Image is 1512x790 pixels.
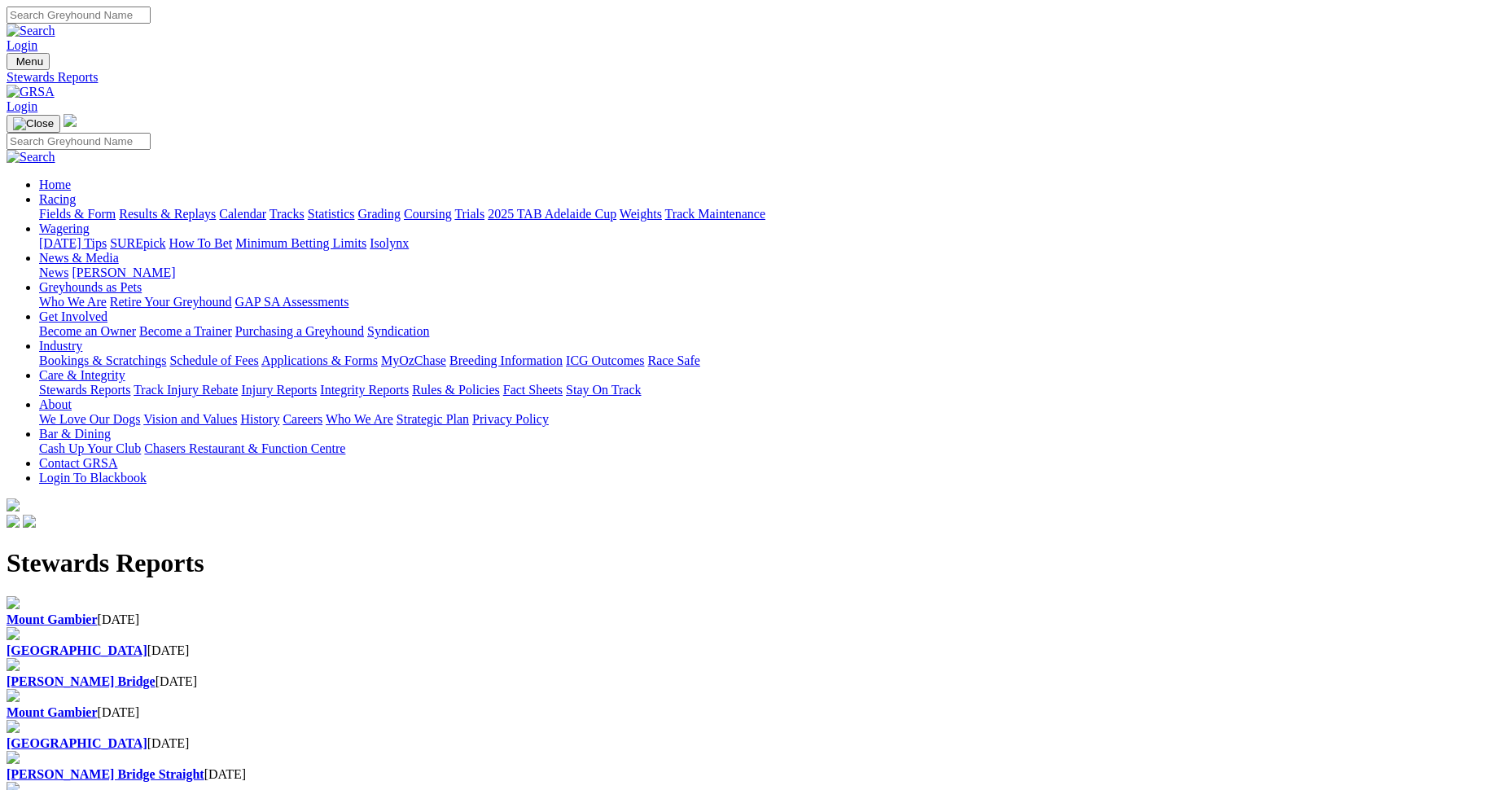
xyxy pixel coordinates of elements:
[7,612,98,626] a: Mount Gambier
[39,295,1505,309] div: Greyhounds as Pets
[39,353,1505,368] div: Industry
[39,441,1505,456] div: Bar & Dining
[7,643,1505,658] div: [DATE]
[7,658,20,671] img: file-red.svg
[7,705,98,719] a: Mount Gambier
[39,441,141,455] a: Cash Up Your Club
[39,266,68,279] a: News
[39,236,107,250] a: [DATE] Tips
[404,207,452,221] a: Coursing
[283,412,322,426] a: Careers
[219,207,266,221] a: Calendar
[72,266,175,279] a: [PERSON_NAME]
[39,207,116,221] a: Fields & Form
[620,207,662,221] a: Weights
[326,412,393,426] a: Who We Are
[7,99,37,113] a: Login
[7,627,20,640] img: file-red.svg
[139,324,232,338] a: Become a Trainer
[110,236,165,250] a: SUREpick
[39,471,147,485] a: Login To Blackbook
[110,295,232,309] a: Retire Your Greyhound
[261,353,378,367] a: Applications & Forms
[381,353,446,367] a: MyOzChase
[7,133,151,150] input: Search
[488,207,616,221] a: 2025 TAB Adelaide Cup
[7,596,20,609] img: file-red.svg
[320,383,409,397] a: Integrity Reports
[270,207,305,221] a: Tracks
[367,324,429,338] a: Syndication
[7,85,55,99] img: GRSA
[397,412,469,426] a: Strategic Plan
[169,236,233,250] a: How To Bet
[39,353,166,367] a: Bookings & Scratchings
[7,689,20,702] img: file-red.svg
[235,236,366,250] a: Minimum Betting Limits
[647,353,699,367] a: Race Safe
[39,339,82,353] a: Industry
[7,7,151,24] input: Search
[64,114,77,127] img: logo-grsa-white.png
[16,55,43,68] span: Menu
[7,643,147,657] a: [GEOGRAPHIC_DATA]
[241,383,317,397] a: Injury Reports
[7,674,1505,689] div: [DATE]
[566,353,644,367] a: ICG Outcomes
[7,736,147,750] b: [GEOGRAPHIC_DATA]
[39,383,1505,397] div: Care & Integrity
[7,53,50,70] button: Toggle navigation
[39,324,136,338] a: Become an Owner
[144,441,345,455] a: Chasers Restaurant & Function Centre
[13,117,54,130] img: Close
[134,383,238,397] a: Track Injury Rebate
[7,674,156,688] a: [PERSON_NAME] Bridge
[39,324,1505,339] div: Get Involved
[503,383,563,397] a: Fact Sheets
[235,295,349,309] a: GAP SA Assessments
[39,251,119,265] a: News & Media
[143,412,237,426] a: Vision and Values
[39,236,1505,251] div: Wagering
[7,767,204,781] a: [PERSON_NAME] Bridge Straight
[39,222,90,235] a: Wagering
[39,280,142,294] a: Greyhounds as Pets
[119,207,216,221] a: Results & Replays
[7,150,55,165] img: Search
[454,207,484,221] a: Trials
[370,236,409,250] a: Isolynx
[39,266,1505,280] div: News & Media
[665,207,765,221] a: Track Maintenance
[39,456,117,470] a: Contact GRSA
[39,368,125,382] a: Care & Integrity
[235,324,364,338] a: Purchasing a Greyhound
[7,612,1505,627] div: [DATE]
[7,498,20,511] img: logo-grsa-white.png
[472,412,549,426] a: Privacy Policy
[7,705,1505,720] div: [DATE]
[7,24,55,38] img: Search
[39,397,72,411] a: About
[169,353,258,367] a: Schedule of Fees
[39,178,71,191] a: Home
[412,383,500,397] a: Rules & Policies
[39,192,76,206] a: Racing
[23,515,36,528] img: twitter.svg
[7,767,1505,782] div: [DATE]
[358,207,401,221] a: Grading
[7,736,1505,751] div: [DATE]
[566,383,641,397] a: Stay On Track
[39,412,1505,427] div: About
[7,70,1505,85] a: Stewards Reports
[39,412,140,426] a: We Love Our Dogs
[7,720,20,733] img: file-red.svg
[39,207,1505,222] div: Racing
[7,38,37,52] a: Login
[39,295,107,309] a: Who We Are
[308,207,355,221] a: Statistics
